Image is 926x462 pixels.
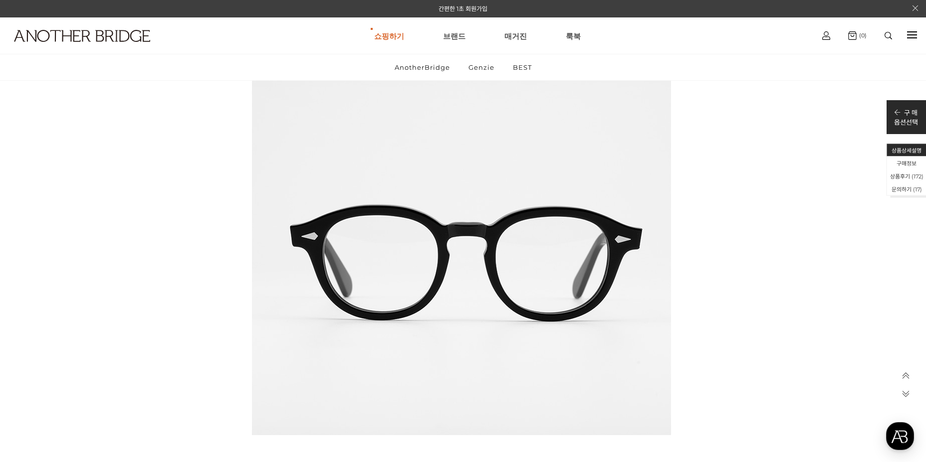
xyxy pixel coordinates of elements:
[154,331,166,339] span: 설정
[504,18,527,54] a: 매거진
[66,316,129,341] a: 대화
[822,31,830,40] img: cart
[848,31,857,40] img: cart
[91,331,103,339] span: 대화
[504,54,540,80] a: BEST
[31,331,37,339] span: 홈
[374,18,404,54] a: 쇼핑하기
[848,31,867,40] a: (0)
[566,18,581,54] a: 룩북
[914,173,922,180] span: 172
[885,32,892,39] img: search
[443,18,465,54] a: 브랜드
[894,108,918,117] p: 구 매
[894,117,918,127] p: 옵션선택
[460,54,503,80] a: Genzie
[129,316,192,341] a: 설정
[439,5,487,12] a: 간편한 1초 회원가입
[857,32,867,39] span: (0)
[386,54,459,80] a: AnotherBridge
[5,30,144,66] a: logo
[3,316,66,341] a: 홈
[14,30,150,42] img: logo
